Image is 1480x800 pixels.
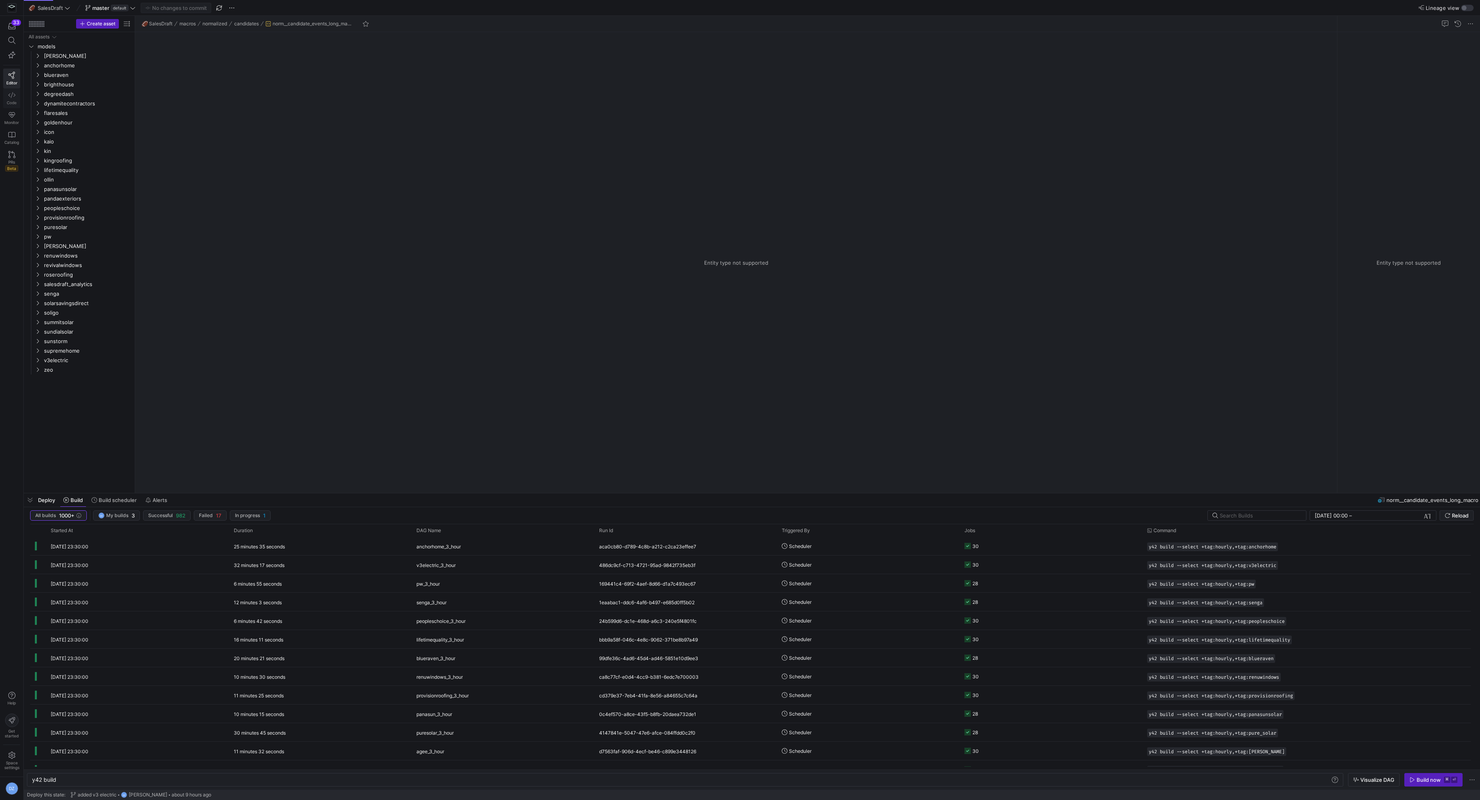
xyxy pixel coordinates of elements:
div: Press SPACE to select this row. [27,175,132,184]
span: 🏈 [29,5,34,11]
span: salesdraft_analytics [44,280,130,289]
span: renuwindows [44,251,130,260]
a: https://storage.googleapis.com/y42-prod-data-exchange/images/Yf2Qvegn13xqq0DljGMI0l8d5Zqtiw36EXr8... [3,1,20,15]
a: PRsBeta [3,148,20,175]
span: ollin [44,175,130,184]
span: supremehome [44,346,130,355]
button: Help [3,688,20,709]
div: Press SPACE to select this row. [27,108,132,118]
span: lifetimequality [44,166,130,175]
span: y42 build --select +tag:hourly,+tag:senga [1149,600,1262,605]
button: In progress1 [230,510,271,521]
div: aca0cb80-d789-4c8b-a212-c2ca23effee7 [594,537,777,555]
span: [DATE] 23:30:00 [51,562,88,568]
input: Search Builds [1220,512,1300,519]
span: summitsolar [44,318,130,327]
span: Run Id [599,528,613,533]
button: 🏈SalesDraft [140,19,174,29]
span: [DATE] 23:30:00 [51,655,88,661]
button: Reload [1440,510,1474,521]
span: y42 build --select +tag:hourly,+tag:peopleschoice [1149,619,1285,624]
span: Duration [234,528,253,533]
div: Press SPACE to select this row. [27,156,132,165]
span: y42 build --select +tag:hourly,+tag:anchorhome [1149,544,1276,550]
div: 30 [972,630,979,649]
div: 28 [972,723,978,742]
button: normalized [201,19,229,29]
span: Scheduler [789,705,812,723]
span: PRs [8,160,15,164]
span: agee_3_hour [416,742,444,761]
span: lifetimequality_3_hour [416,630,464,649]
span: y42 build --select +tag:hourly,+tag:renuwindows [1149,674,1279,680]
kbd: ⌘ [1444,777,1450,783]
span: soligo [44,308,130,317]
span: 🏈 [142,21,147,27]
div: Press SPACE to select this row. [27,213,132,222]
span: Scheduler [789,593,812,611]
div: Press SPACE to select this row. [27,336,132,346]
span: anchorhome_3_hour [416,537,461,556]
img: https://storage.googleapis.com/y42-prod-data-exchange/images/Yf2Qvegn13xqq0DljGMI0l8d5Zqtiw36EXr8... [8,4,16,12]
span: renuwindows_3_hour [416,668,463,686]
span: [DATE] 23:30:00 [51,600,88,605]
span: [PERSON_NAME] [129,792,167,798]
div: Press SPACE to select this row. [27,222,132,232]
span: anchorhome [44,61,130,70]
span: My builds [106,513,128,518]
div: Press SPACE to select this row. [27,89,132,99]
div: DZ [121,792,127,798]
span: sundialsolar_3_hour [416,761,460,779]
span: kingroofing [44,156,130,165]
y42-duration: 11 minutes 32 seconds [234,748,284,754]
span: Successful [148,513,173,518]
div: 33 [11,19,21,26]
span: puresolar_3_hour [416,724,454,742]
span: puresolar [44,223,130,232]
span: peopleschoice [44,204,130,213]
input: End datetime [1354,512,1406,519]
div: DZ [6,782,18,795]
div: 4147841e-5047-47e6-afce-084ffdd0c2f0 [594,723,777,741]
button: 🏈SalesDraft [27,3,72,13]
span: In progress [235,513,260,518]
div: 24b599d6-dc1e-468d-a6c3-240e5f4801fc [594,611,777,630]
span: Build scheduler [99,497,137,503]
span: Scheduler [789,630,812,649]
div: d7563faf-906d-4ecf-be46-c899e3448126 [594,742,777,760]
div: 99dfe36c-4ad6-45d4-ad46-5851e10d9ee3 [594,649,777,667]
span: degreedash [44,90,130,99]
div: 30 [972,537,979,556]
span: Visualize DAG [1360,777,1394,783]
a: Monitor [3,108,20,128]
div: Press SPACE to select this row. [27,32,132,42]
span: v3electric_3_hour [416,556,456,575]
div: 30 [972,742,979,760]
div: 28 [972,705,978,723]
span: 1000+ [59,512,74,519]
input: Start datetime [1315,512,1348,519]
div: Build now [1417,777,1441,783]
span: about 9 hours ago [172,792,211,798]
a: Catalog [3,128,20,148]
y42-duration: 6 minutes 42 seconds [234,618,282,624]
y42-duration: 25 minutes 35 seconds [234,544,285,550]
span: y42 build --select +tag:hourly,+tag:v3electric [1149,563,1276,568]
span: [DATE] 23:30:00 [51,693,88,699]
div: Press SPACE to select this row. [27,241,132,251]
div: 73de55c2-2ce1-49c2-a195-902637975344 [594,760,777,779]
button: Build now⌘⏎ [1404,773,1463,787]
span: pandaexteriors [44,194,130,203]
div: Press SPACE to select this row. [27,61,132,70]
span: added v3 electric [78,792,116,798]
div: Press SPACE to select this row. [27,184,132,194]
div: Press SPACE to select this row. [27,203,132,213]
button: Alerts [142,493,171,507]
span: Monitor [4,120,19,125]
div: Press SPACE to select this row. [27,251,132,260]
span: [DATE] 23:30:00 [51,581,88,587]
a: Spacesettings [3,748,20,773]
span: y42 build [32,776,56,783]
div: Press SPACE to select this row. [27,365,132,374]
span: – [1349,512,1352,519]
